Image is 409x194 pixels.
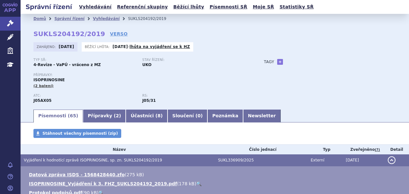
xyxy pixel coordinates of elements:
[29,181,177,186] a: ISOPRINOSINE_Vyjádření k 3. FHZ_SUKLS204192_2019.pdf
[264,58,274,66] h3: Tagy
[54,16,85,21] a: Správní řízení
[251,3,276,11] a: Moje SŘ
[179,181,195,186] span: 178 kB
[116,113,119,118] span: 2
[33,129,121,138] a: Stáhnout všechny písemnosti (zip)
[375,148,380,152] abbr: (?)
[196,181,202,186] a: 🔍
[93,16,120,21] a: Vyhledávání
[70,113,76,118] span: 65
[33,84,54,88] span: (2 balení)
[142,94,244,98] p: RS:
[33,73,251,77] p: Přípravky:
[130,44,190,49] a: lhůta na vyjádření se k HZ
[33,78,65,82] span: ISOPRINOSINE
[85,44,111,49] span: Běžící lhůta:
[171,3,206,11] a: Běžící lhůty
[113,44,128,49] strong: [DATE]
[277,59,283,65] a: +
[207,110,243,122] a: Poznámka
[29,180,403,187] li: ( )
[33,110,83,122] a: Písemnosti (65)
[113,44,190,49] p: -
[208,3,249,11] a: Písemnosti SŘ
[158,113,161,118] span: 8
[307,145,342,154] th: Typ
[215,145,307,154] th: Číslo jednací
[37,44,57,49] span: Zahájeno:
[142,58,244,62] p: Stav řízení:
[33,94,136,98] p: ATC:
[77,3,114,11] a: Vyhledávání
[83,110,126,122] a: Přípravky (2)
[33,16,46,21] a: Domů
[29,171,403,178] li: ( )
[168,110,207,122] a: Sloučení (0)
[21,145,215,154] th: Název
[33,58,136,62] p: Typ SŘ:
[388,156,395,164] button: detail
[29,172,125,177] a: Datová zpráva ISDS - 1568428440.zfo
[385,145,409,154] th: Detail
[311,158,324,162] span: Externí
[343,145,385,154] th: Zveřejněno
[110,31,128,37] a: VERSO
[128,14,175,24] li: SUKLS204192/2019
[24,158,162,162] span: Vyjádření k hodnotící zprávě ISOPRINOSINE, sp. zn. SUKLS204192/2019
[33,30,105,38] strong: SUKLS204192/2019
[33,98,51,103] strong: INOSIN PRANOBEX
[142,63,151,67] strong: UKO
[115,3,170,11] a: Referenční skupiny
[21,2,77,11] h2: Správní řízení
[33,63,101,67] strong: 4-Revize - VaPÚ - vráceno z MZ
[343,154,385,166] td: [DATE]
[243,110,281,122] a: Newsletter
[126,172,142,177] span: 275 kB
[197,113,201,118] span: 0
[126,110,167,122] a: Účastníci (8)
[277,3,315,11] a: Statistiky SŘ
[215,154,307,166] td: SUKL336909/2025
[142,98,156,103] strong: inosin pranobex (methisoprinol)
[42,131,118,136] span: Stáhnout všechny písemnosti (zip)
[59,44,74,49] strong: [DATE]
